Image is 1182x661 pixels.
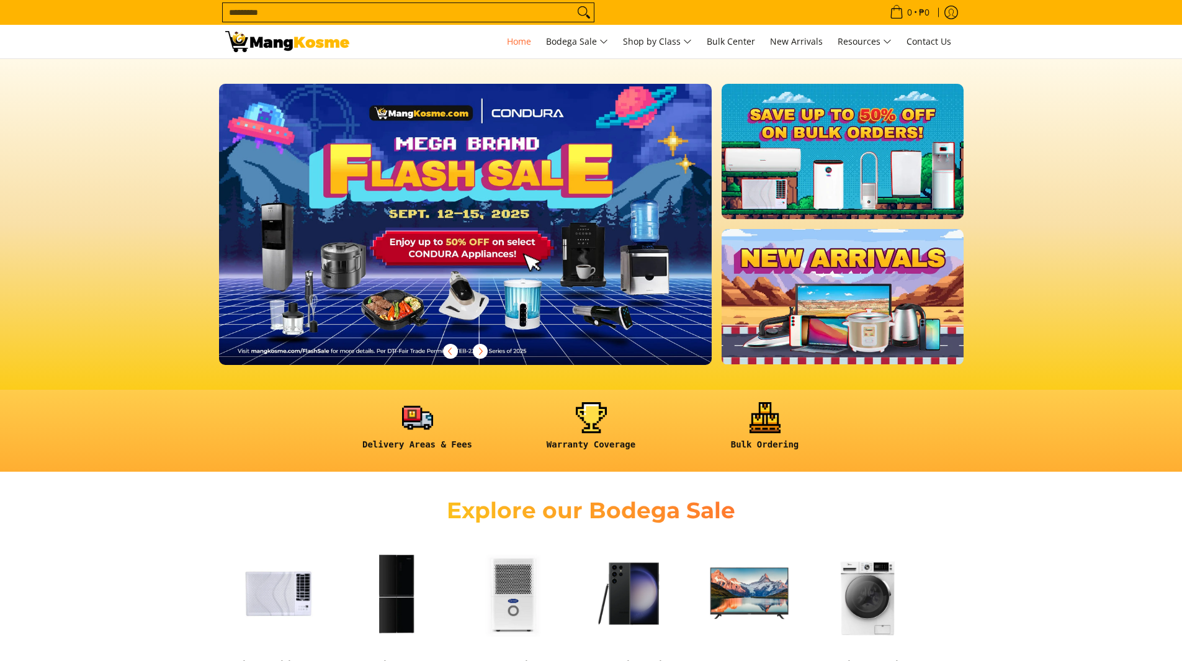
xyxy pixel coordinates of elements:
[579,541,684,646] img: Electronic Devices
[917,8,931,17] span: ₱0
[770,35,823,47] span: New Arrivals
[815,541,920,646] img: Washing Machines
[907,35,951,47] span: Contact Us
[886,6,933,19] span: •
[337,402,498,460] a: <h6><strong>Delivery Areas & Fees</strong></h6>
[617,25,698,58] a: Shop by Class
[362,25,957,58] nav: Main Menu
[411,497,771,524] h2: Explore our Bodega Sale
[540,25,614,58] a: Bodega Sale
[511,402,672,460] a: <h6><strong>Warranty Coverage</strong></h6>
[546,34,608,50] span: Bodega Sale
[764,25,829,58] a: New Arrivals
[701,25,761,58] a: Bulk Center
[838,34,892,50] span: Resources
[574,3,594,22] button: Search
[697,541,802,646] img: TVs
[623,34,692,50] span: Shop by Class
[225,541,331,646] img: Air Conditioners
[461,541,566,646] img: Small Appliances
[707,35,755,47] span: Bulk Center
[905,8,914,17] span: 0
[225,31,349,52] img: Mang Kosme: Your Home Appliances Warehouse Sale Partner!
[933,541,1038,646] img: Cookers
[219,84,712,365] img: Desktop homepage 29339654 2507 42fb b9ff a0650d39e9ed
[437,338,464,365] button: Previous
[507,35,531,47] span: Home
[343,541,449,646] img: Refrigerators
[684,402,846,460] a: <h6><strong>Bulk Ordering</strong></h6>
[900,25,957,58] a: Contact Us
[501,25,537,58] a: Home
[831,25,898,58] a: Resources
[467,338,494,365] button: Next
